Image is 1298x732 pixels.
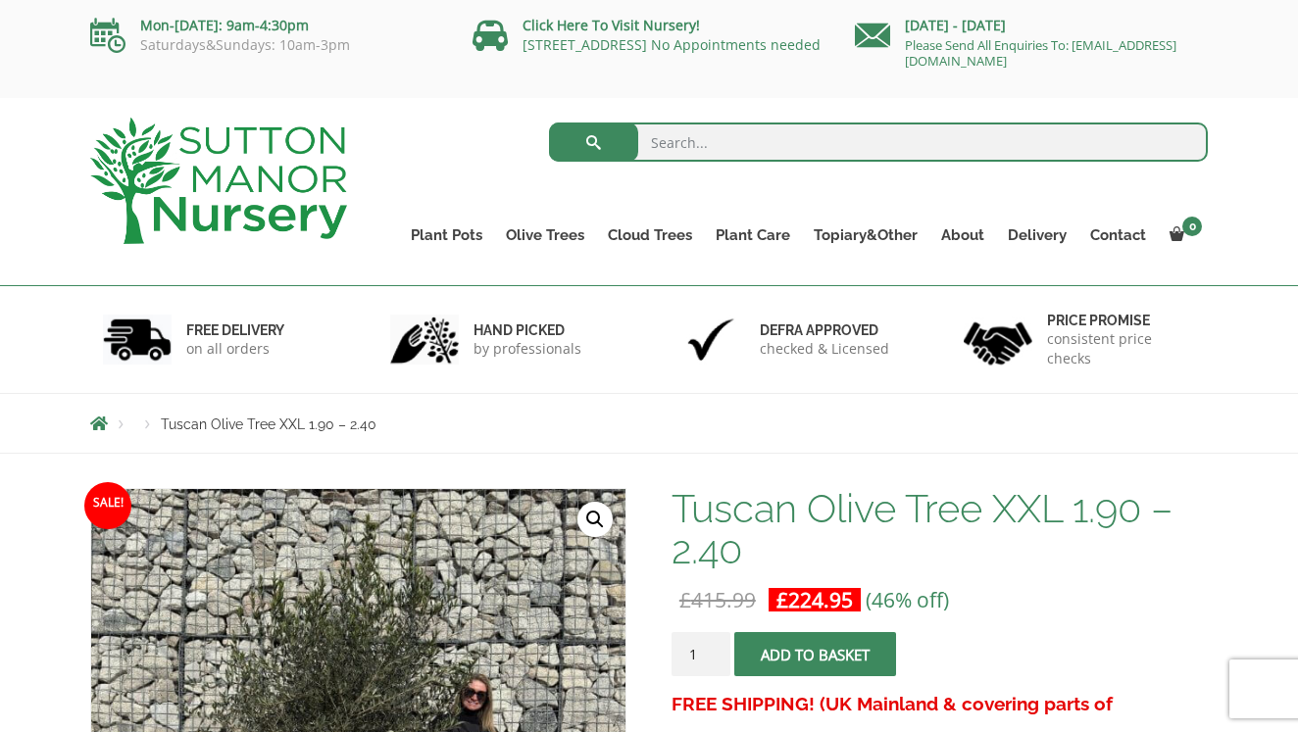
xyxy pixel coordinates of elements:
a: Click Here To Visit Nursery! [523,16,700,34]
p: checked & Licensed [760,339,889,359]
input: Product quantity [672,632,730,676]
p: [DATE] - [DATE] [855,14,1208,37]
span: (46% off) [866,586,949,613]
h1: Tuscan Olive Tree XXL 1.90 – 2.40 [672,488,1208,570]
span: 0 [1182,217,1202,236]
a: [STREET_ADDRESS] No Appointments needed [523,35,821,54]
p: Mon-[DATE]: 9am-4:30pm [90,14,443,37]
span: £ [776,586,788,613]
a: 0 [1158,221,1208,249]
p: consistent price checks [1047,329,1196,368]
p: Saturdays&Sundays: 10am-3pm [90,37,443,53]
nav: Breadcrumbs [90,415,1208,431]
span: Tuscan Olive Tree XXL 1.90 – 2.40 [161,416,376,432]
a: About [929,221,996,249]
a: Please Send All Enquiries To: [EMAIL_ADDRESS][DOMAIN_NAME] [905,36,1176,70]
a: Delivery [996,221,1078,249]
input: Search... [549,122,1209,162]
a: Plant Pots [399,221,494,249]
img: 4.jpg [964,310,1032,369]
h6: FREE DELIVERY [186,321,284,339]
a: Olive Trees [494,221,596,249]
img: 3.jpg [676,315,745,365]
bdi: 415.99 [679,586,756,613]
span: Sale! [84,482,131,529]
p: by professionals [474,339,581,359]
img: 1.jpg [103,315,172,365]
a: View full-screen image gallery [577,502,613,537]
h6: hand picked [474,321,581,339]
h6: Defra approved [760,321,889,339]
a: Contact [1078,221,1158,249]
img: 2.jpg [390,315,459,365]
a: Topiary&Other [802,221,929,249]
h6: Price promise [1047,312,1196,329]
a: Cloud Trees [596,221,704,249]
bdi: 224.95 [776,586,853,613]
p: on all orders [186,339,284,359]
span: £ [679,586,691,613]
button: Add to basket [734,632,896,676]
a: Plant Care [704,221,802,249]
img: logo [90,118,347,244]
